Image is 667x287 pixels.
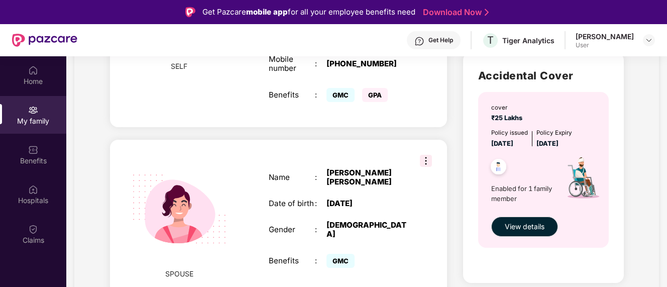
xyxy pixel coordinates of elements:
[171,61,187,72] span: SELF
[423,7,486,18] a: Download Now
[326,88,355,102] span: GMC
[269,55,315,73] div: Mobile number
[165,268,193,279] span: SPOUSE
[414,36,424,46] img: svg+xml;base64,PHN2ZyBpZD0iSGVscC0zMngzMiIgeG1sbnM9Imh0dHA6Ly93d3cudzMub3JnLzIwMDAvc3ZnIiB3aWR0aD...
[315,173,326,182] div: :
[576,41,634,49] div: User
[269,225,315,234] div: Gender
[269,256,315,265] div: Benefits
[326,254,355,268] span: GMC
[28,65,38,75] img: svg+xml;base64,PHN2ZyBpZD0iSG9tZSIgeG1sbnM9Imh0dHA6Ly93d3cudzMub3JnLzIwMDAvc3ZnIiB3aWR0aD0iMjAiIG...
[326,199,407,208] div: [DATE]
[576,32,634,41] div: [PERSON_NAME]
[28,224,38,234] img: svg+xml;base64,PHN2ZyBpZD0iQ2xhaW0iIHhtbG5zPSJodHRwOi8vd3d3LnczLm9yZy8yMDAwL3N2ZyIgd2lkdGg9IjIwIi...
[505,221,544,232] span: View details
[536,140,559,147] span: [DATE]
[428,36,453,44] div: Get Help
[362,88,388,102] span: GPA
[269,199,315,208] div: Date of birth
[478,67,609,84] h2: Accidental Cover
[491,114,525,122] span: ₹25 Lakhs
[185,7,195,17] img: Logo
[246,7,288,17] strong: mobile app
[315,59,326,68] div: :
[269,173,315,182] div: Name
[502,36,554,45] div: Tiger Analytics
[315,199,326,208] div: :
[269,90,315,100] div: Benefits
[491,103,525,112] div: cover
[491,128,528,137] div: Policy issued
[28,184,38,195] img: svg+xml;base64,PHN2ZyBpZD0iSG9zcGl0YWxzIiB4bWxucz0iaHR0cDovL3d3dy53My5vcmcvMjAwMC9zdmciIHdpZHRoPS...
[491,140,513,147] span: [DATE]
[536,128,572,137] div: Policy Expiry
[12,34,77,47] img: New Pazcare Logo
[645,36,653,44] img: svg+xml;base64,PHN2ZyBpZD0iRHJvcGRvd24tMzJ4MzIiIHhtbG5zPSJodHRwOi8vd3d3LnczLm9yZy8yMDAwL3N2ZyIgd2...
[28,105,38,115] img: svg+xml;base64,PHN2ZyB3aWR0aD0iMjAiIGhlaWdodD0iMjAiIHZpZXdCb3g9IjAgMCAyMCAyMCIgZmlsbD0ibm9uZSIgeG...
[491,217,558,237] button: View details
[326,168,407,186] div: [PERSON_NAME] [PERSON_NAME]
[120,150,239,268] img: svg+xml;base64,PHN2ZyB4bWxucz0iaHR0cDovL3d3dy53My5vcmcvMjAwMC9zdmciIHdpZHRoPSIyMjQiIGhlaWdodD0iMT...
[315,90,326,100] div: :
[485,7,489,18] img: Stroke
[315,256,326,265] div: :
[202,6,415,18] div: Get Pazcare for all your employee benefits need
[491,183,553,204] span: Enabled for 1 family member
[326,59,407,68] div: [PHONE_NUMBER]
[315,225,326,234] div: :
[553,149,611,212] img: icon
[486,156,511,180] img: svg+xml;base64,PHN2ZyB4bWxucz0iaHR0cDovL3d3dy53My5vcmcvMjAwMC9zdmciIHdpZHRoPSI0OC45NDMiIGhlaWdodD...
[326,221,407,239] div: [DEMOGRAPHIC_DATA]
[487,34,494,46] span: T
[28,145,38,155] img: svg+xml;base64,PHN2ZyBpZD0iQmVuZWZpdHMiIHhtbG5zPSJodHRwOi8vd3d3LnczLm9yZy8yMDAwL3N2ZyIgd2lkdGg9Ij...
[420,155,432,167] img: svg+xml;base64,PHN2ZyB3aWR0aD0iMzIiIGhlaWdodD0iMzIiIHZpZXdCb3g9IjAgMCAzMiAzMiIgZmlsbD0ibm9uZSIgeG...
